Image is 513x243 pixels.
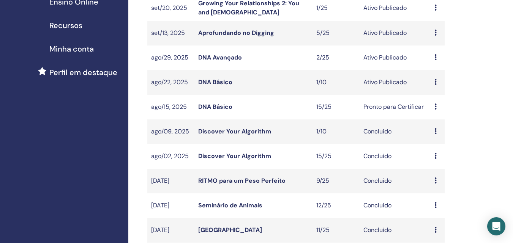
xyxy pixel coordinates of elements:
[198,127,271,135] a: Discover Your Algorithm
[313,218,360,243] td: 11/25
[147,95,194,119] td: ago/15, 2025
[313,70,360,95] td: 1/10
[198,53,242,61] a: DNA Avançado
[147,144,194,169] td: ago/02, 2025
[360,119,430,144] td: Concluído
[313,95,360,119] td: 15/25
[198,103,232,111] a: DNA Básico
[313,119,360,144] td: 1/10
[147,45,194,70] td: ago/29, 2025
[360,95,430,119] td: Pronto para Certificar
[360,70,430,95] td: Ativo Publicado
[49,20,82,31] span: Recursos
[313,169,360,193] td: 9/25
[313,21,360,45] td: 5/25
[198,177,286,185] a: RITMO para um Peso Perfeito
[198,226,262,234] a: [GEOGRAPHIC_DATA]
[147,169,194,193] td: [DATE]
[198,152,271,160] a: Discover Your Algorithm
[313,193,360,218] td: 12/25
[360,193,430,218] td: Concluído
[360,45,430,70] td: Ativo Publicado
[198,78,232,86] a: DNA Básico
[360,169,430,193] td: Concluído
[147,21,194,45] td: set/13, 2025
[487,217,505,235] div: Open Intercom Messenger
[198,29,274,37] a: Aprofundando no Digging
[147,193,194,218] td: [DATE]
[147,119,194,144] td: ago/09, 2025
[49,67,117,78] span: Perfil em destaque
[198,201,262,209] a: Seminário de Animais
[49,43,94,55] span: Minha conta
[313,45,360,70] td: 2/25
[360,218,430,243] td: Concluído
[147,218,194,243] td: [DATE]
[147,70,194,95] td: ago/22, 2025
[313,144,360,169] td: 15/25
[360,144,430,169] td: Concluído
[360,21,430,45] td: Ativo Publicado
